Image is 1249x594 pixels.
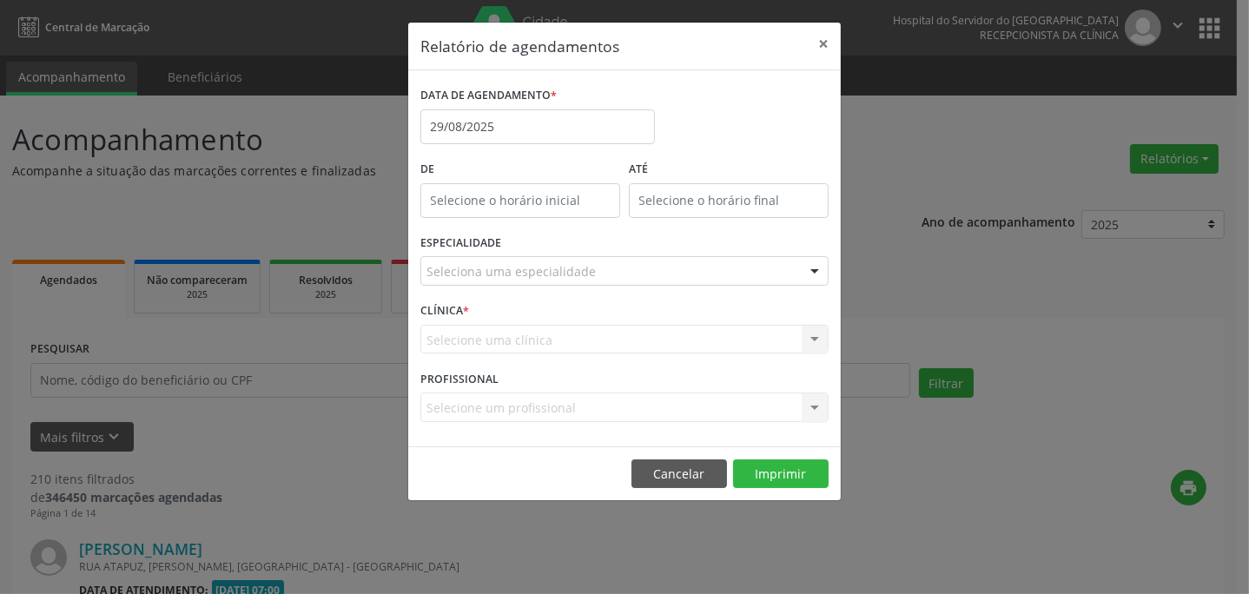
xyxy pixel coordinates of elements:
[629,183,829,218] input: Selecione o horário final
[426,262,596,280] span: Seleciona uma especialidade
[420,230,501,257] label: ESPECIALIDADE
[420,109,655,144] input: Selecione uma data ou intervalo
[733,459,829,489] button: Imprimir
[420,298,469,325] label: CLÍNICA
[420,156,620,183] label: De
[631,459,727,489] button: Cancelar
[420,183,620,218] input: Selecione o horário inicial
[806,23,841,65] button: Close
[420,35,619,57] h5: Relatório de agendamentos
[629,156,829,183] label: ATÉ
[420,366,499,393] label: PROFISSIONAL
[420,82,557,109] label: DATA DE AGENDAMENTO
